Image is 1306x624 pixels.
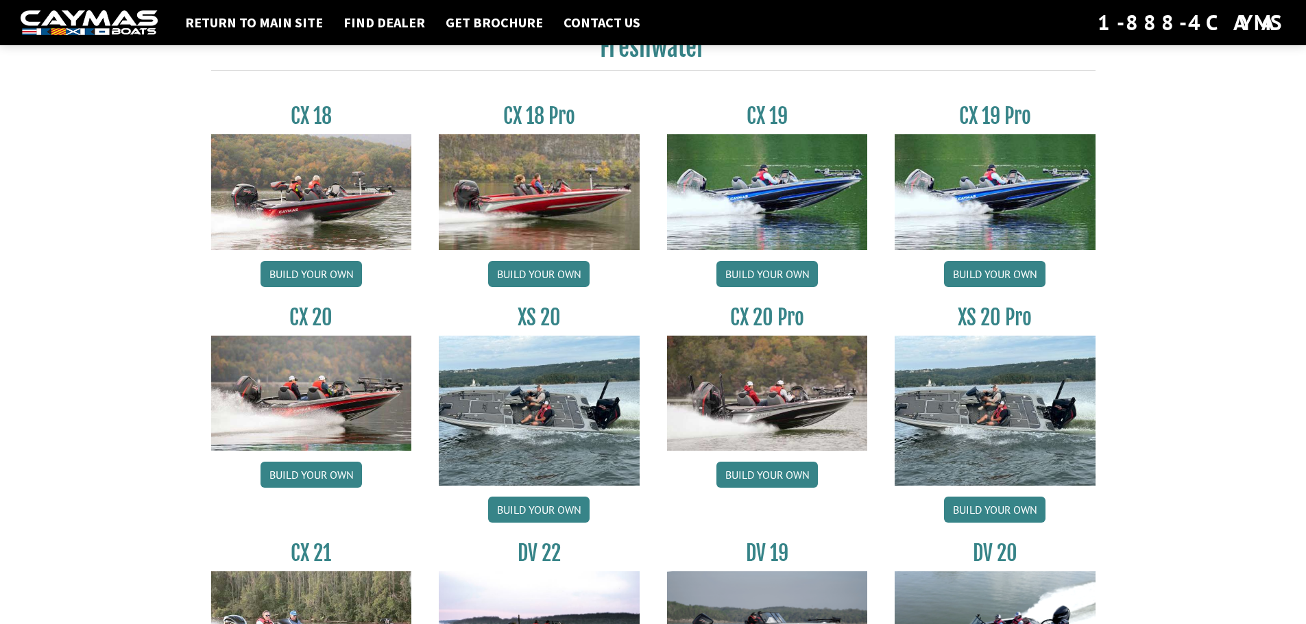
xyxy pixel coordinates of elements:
a: Build your own [944,497,1045,523]
h3: CX 18 Pro [439,103,640,129]
div: 1-888-4CAYMAS [1098,8,1285,38]
h3: CX 18 [211,103,412,129]
h3: CX 20 [211,305,412,330]
h3: CX 20 Pro [667,305,868,330]
h3: XS 20 Pro [895,305,1096,330]
a: Get Brochure [439,14,550,32]
a: Return to main site [178,14,330,32]
a: Build your own [261,462,362,488]
h3: DV 19 [667,540,868,566]
a: Build your own [944,261,1045,287]
img: white-logo-c9c8dbefe5ff5ceceb0f0178aa75bf4bb51f6bca0971e226c86eb53dfe498488.png [21,10,158,36]
img: CX-20Pro_thumbnail.jpg [667,336,868,451]
img: CX19_thumbnail.jpg [667,134,868,249]
a: Build your own [261,261,362,287]
img: XS_20_resized.jpg [439,336,640,486]
img: CX-18SS_thumbnail.jpg [439,134,640,249]
img: CX-18S_thumbnail.jpg [211,134,412,249]
h2: Freshwater [211,32,1096,71]
h3: CX 19 Pro [895,103,1096,129]
img: CX19_thumbnail.jpg [895,134,1096,249]
h3: DV 20 [895,540,1096,566]
a: Build your own [488,261,590,287]
img: CX-20_thumbnail.jpg [211,336,412,451]
a: Build your own [716,261,818,287]
h3: CX 19 [667,103,868,129]
img: XS_20_resized.jpg [895,336,1096,486]
a: Build your own [488,497,590,523]
h3: CX 21 [211,540,412,566]
a: Build your own [716,462,818,488]
a: Find Dealer [337,14,432,32]
a: Contact Us [557,14,647,32]
h3: XS 20 [439,305,640,330]
h3: DV 22 [439,540,640,566]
